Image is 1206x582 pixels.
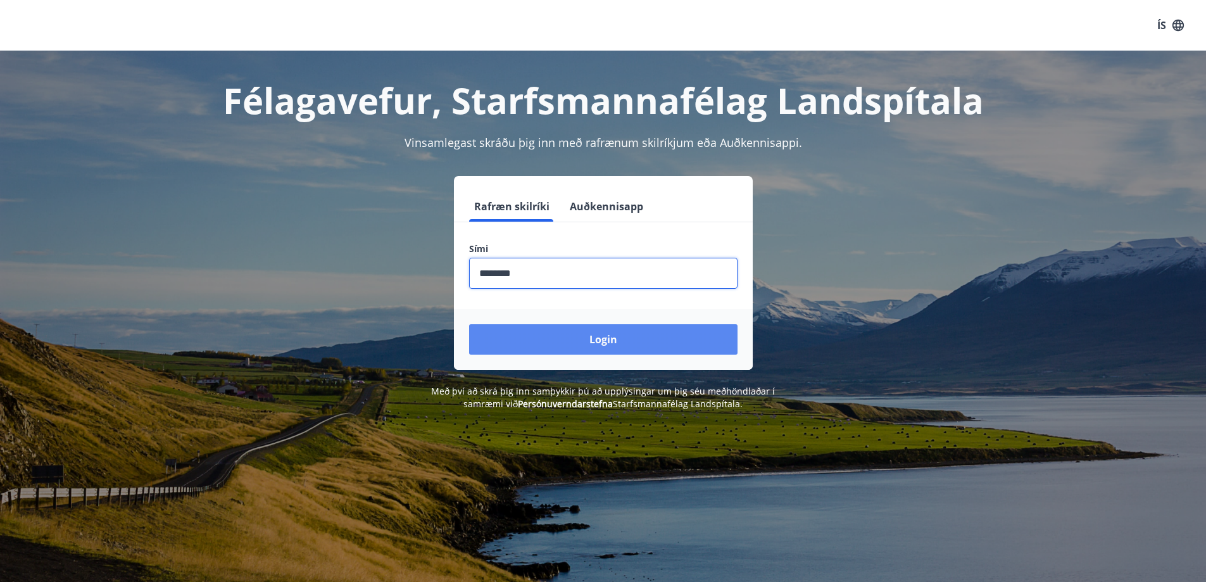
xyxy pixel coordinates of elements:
button: ÍS [1150,14,1191,37]
span: Með því að skrá þig inn samþykkir þú að upplýsingar um þig séu meðhöndlaðar í samræmi við Starfsm... [431,385,775,410]
button: Rafræn skilríki [469,191,555,222]
label: Sími [469,243,738,255]
a: Persónuverndarstefna [518,398,613,410]
h1: Félagavefur, Starfsmannafélag Landspítala [163,76,1044,124]
span: Vinsamlegast skráðu þig inn með rafrænum skilríkjum eða Auðkennisappi. [405,135,802,150]
button: Auðkennisapp [565,191,648,222]
button: Login [469,324,738,355]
